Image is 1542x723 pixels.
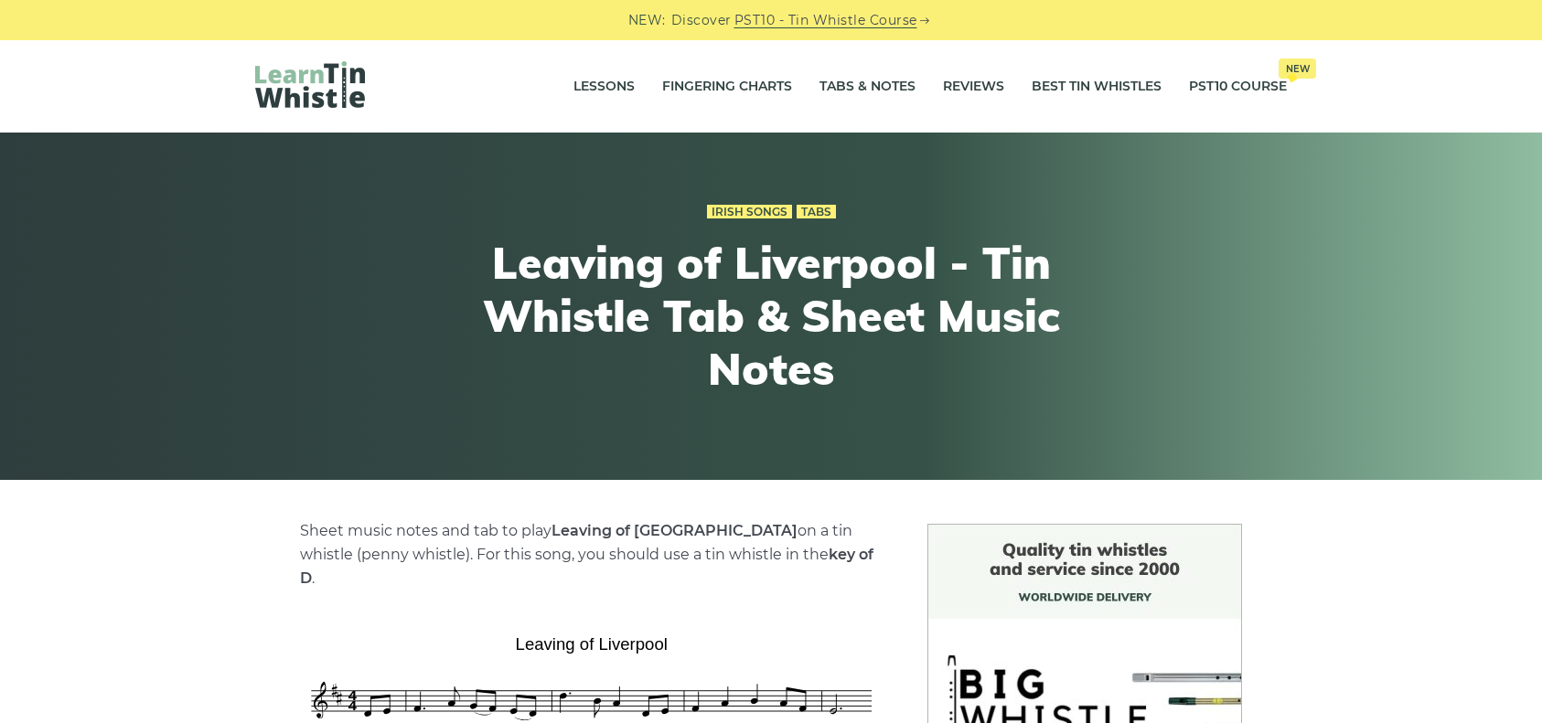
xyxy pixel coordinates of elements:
a: Tabs & Notes [819,64,916,110]
a: Lessons [573,64,635,110]
strong: Leaving of [GEOGRAPHIC_DATA] [551,522,798,539]
img: LearnTinWhistle.com [255,61,365,108]
span: New [1279,58,1316,79]
a: Irish Songs [707,205,792,219]
a: Best Tin Whistles [1032,64,1162,110]
a: Fingering Charts [662,64,792,110]
a: Tabs [797,205,836,219]
h1: Leaving of Liverpool - Tin Whistle Tab & Sheet Music Notes [434,237,1108,395]
a: PST10 CourseNew [1189,64,1287,110]
p: Sheet music notes and tab to play on a tin whistle (penny whistle). For this song, you should use... [300,519,883,590]
a: Reviews [943,64,1004,110]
